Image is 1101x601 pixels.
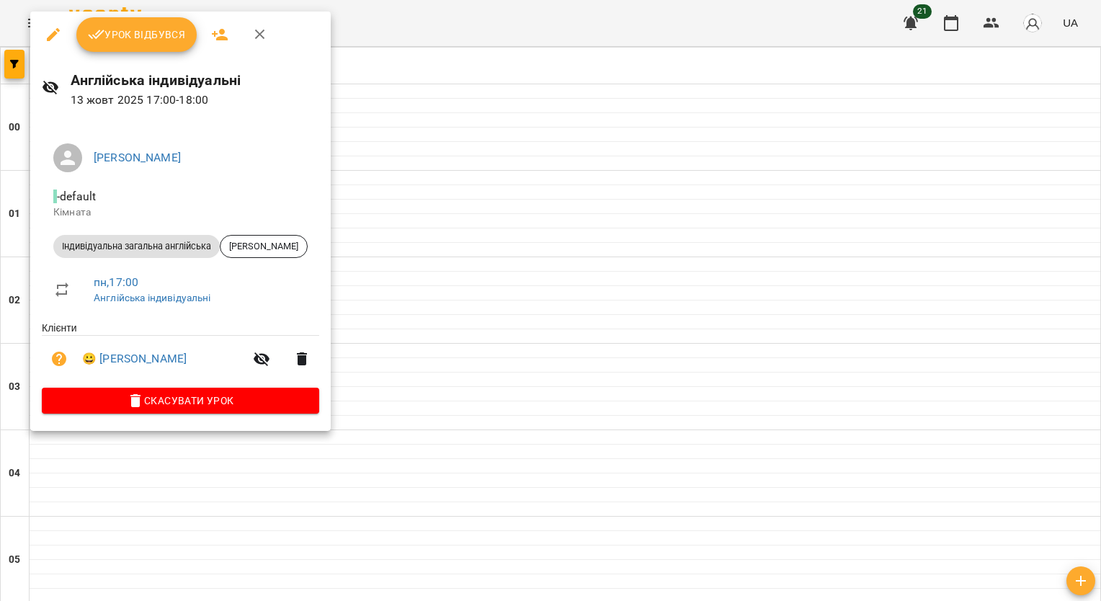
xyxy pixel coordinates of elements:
ul: Клієнти [42,321,319,388]
button: Скасувати Урок [42,388,319,414]
button: Візит ще не сплачено. Додати оплату? [42,342,76,376]
p: 13 жовт 2025 17:00 - 18:00 [71,92,319,109]
a: [PERSON_NAME] [94,151,181,164]
span: [PERSON_NAME] [220,240,307,253]
p: Кімната [53,205,308,220]
span: Урок відбувся [88,26,186,43]
h6: Англійська індивідуальні [71,69,319,92]
a: 😀 [PERSON_NAME] [82,350,187,368]
span: Індивідуальна загальна англійська [53,240,220,253]
div: [PERSON_NAME] [220,235,308,258]
span: Скасувати Урок [53,392,308,409]
a: пн , 17:00 [94,275,138,289]
span: - default [53,190,99,203]
a: Англійська індивідуальні [94,292,211,303]
button: Урок відбувся [76,17,197,52]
